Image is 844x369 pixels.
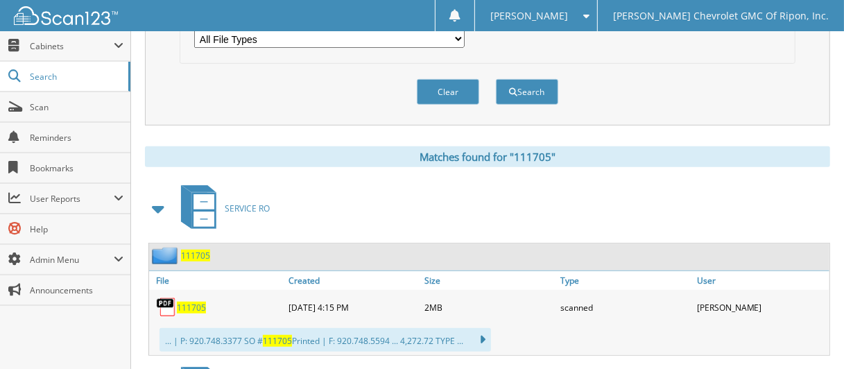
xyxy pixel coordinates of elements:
span: Reminders [30,132,123,144]
a: Type [558,271,694,290]
button: Clear [417,79,479,105]
a: User [694,271,829,290]
span: Admin Menu [30,254,114,266]
span: [PERSON_NAME] Chevrolet GMC Of Ripon, Inc. [613,12,829,20]
a: SERVICE RO [173,181,270,236]
span: Help [30,223,123,235]
a: 111705 [177,302,206,314]
a: 111705 [181,250,210,261]
img: folder2.png [152,247,181,264]
span: Search [30,71,121,83]
div: ... | P: 920.748.3377 SO # Printed | F: 920.748.5594 ... 4,272.72 TYPE ... [160,328,491,352]
div: Matches found for "111705" [145,146,830,167]
button: Search [496,79,558,105]
span: Scan [30,101,123,113]
span: [PERSON_NAME] [491,12,569,20]
div: 2MB [421,293,557,321]
span: SERVICE RO [225,203,270,214]
a: File [149,271,285,290]
div: [DATE] 4:15 PM [285,293,421,321]
a: Size [421,271,557,290]
span: 111705 [263,335,292,347]
div: scanned [558,293,694,321]
a: Created [285,271,421,290]
span: Cabinets [30,40,114,52]
span: Bookmarks [30,162,123,174]
span: Announcements [30,284,123,296]
span: User Reports [30,193,114,205]
img: scan123-logo-white.svg [14,6,118,25]
iframe: Chat Widget [775,302,844,369]
div: [PERSON_NAME] [694,293,829,321]
img: PDF.png [156,297,177,318]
